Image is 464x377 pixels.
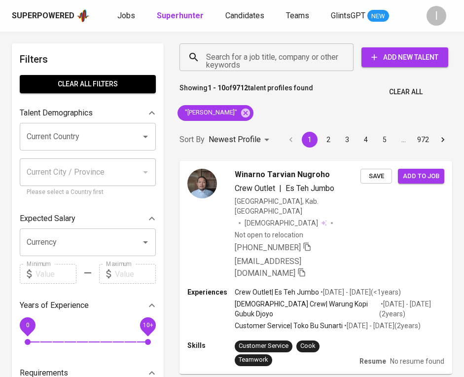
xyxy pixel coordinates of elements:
[187,169,217,198] img: d5d0666f-a14b-4627-9aee-7f8eccf00f71.jpg
[139,235,152,249] button: Open
[179,83,313,101] p: Showing of talent profiles found
[26,322,29,329] span: 0
[286,11,309,20] span: Teams
[20,107,93,119] p: Talent Demographics
[235,230,303,240] p: Not open to relocation
[232,84,248,92] b: 9712
[235,169,330,181] span: Winarno Tarvian Nugroho
[139,130,152,144] button: Open
[225,10,266,22] a: Candidates
[235,184,275,193] span: Crew Outlet
[331,11,365,20] span: GlintsGPT
[27,188,149,197] p: Please select a Country first
[178,105,253,121] div: "[PERSON_NAME]"
[395,135,411,145] div: …
[286,10,311,22] a: Teams
[20,51,156,67] h6: Filters
[157,11,204,20] b: Superhunter
[178,108,243,117] span: "[PERSON_NAME]"
[339,132,355,148] button: Go to page 3
[389,86,423,98] span: Clear All
[414,132,432,148] button: Go to page 972
[302,132,318,148] button: page 1
[20,75,156,93] button: Clear All filters
[377,132,393,148] button: Go to page 5
[390,356,444,366] p: No resume found
[117,11,135,20] span: Jobs
[360,169,392,184] button: Save
[279,183,282,194] span: |
[208,84,225,92] b: 1 - 10
[209,134,261,146] p: Newest Profile
[343,321,421,331] p: • [DATE] - [DATE] ( 2 years )
[331,10,389,22] a: GlintsGPT NEW
[20,103,156,123] div: Talent Demographics
[235,321,343,331] p: Customer Service | Toko Bu Sunarti
[435,132,451,148] button: Go to next page
[117,10,137,22] a: Jobs
[235,299,379,319] p: [DEMOGRAPHIC_DATA] Crew | Warung Kopi Gubuk Djoyo
[36,264,76,284] input: Value
[403,171,439,182] span: Add to job
[239,355,268,365] div: Teamwork
[358,132,374,148] button: Go to page 4
[369,51,440,64] span: Add New Talent
[245,218,320,228] span: [DEMOGRAPHIC_DATA]
[157,10,206,22] a: Superhunter
[12,8,90,23] a: Superpoweredapp logo
[187,287,235,297] p: Experiences
[20,209,156,228] div: Expected Salary
[235,243,301,252] span: [PHONE_NUMBER]
[115,264,156,284] input: Value
[286,184,334,193] span: Es Teh Jumbo
[20,296,156,315] div: Years of Experience
[282,132,452,148] nav: pagination navigation
[361,47,448,67] button: Add New Talent
[239,341,288,351] div: Customer Service
[321,132,336,148] button: Go to page 2
[398,169,444,184] button: Add to job
[209,131,273,149] div: Newest Profile
[235,196,360,216] div: [GEOGRAPHIC_DATA], Kab. [GEOGRAPHIC_DATA]
[235,287,319,297] p: Crew Outlet | Es Teh Jumbo
[385,83,427,101] button: Clear All
[365,171,387,182] span: Save
[427,6,446,26] div: I
[300,341,316,351] div: Cook
[359,356,386,366] p: Resume
[20,213,75,225] p: Expected Salary
[179,134,205,146] p: Sort By
[20,300,89,311] p: Years of Experience
[367,11,389,21] span: NEW
[76,8,90,23] img: app logo
[28,78,148,90] span: Clear All filters
[379,299,444,319] p: • [DATE] - [DATE] ( 2 years )
[319,287,401,297] p: • [DATE] - [DATE] ( <1 years )
[187,340,235,350] p: Skills
[225,11,264,20] span: Candidates
[235,257,301,278] span: [EMAIL_ADDRESS][DOMAIN_NAME]
[12,10,74,22] div: Superpowered
[143,322,153,329] span: 10+
[179,161,452,374] a: Winarno Tarvian NugrohoCrew Outlet|Es Teh Jumbo[GEOGRAPHIC_DATA], Kab. [GEOGRAPHIC_DATA][DEMOGRAP...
